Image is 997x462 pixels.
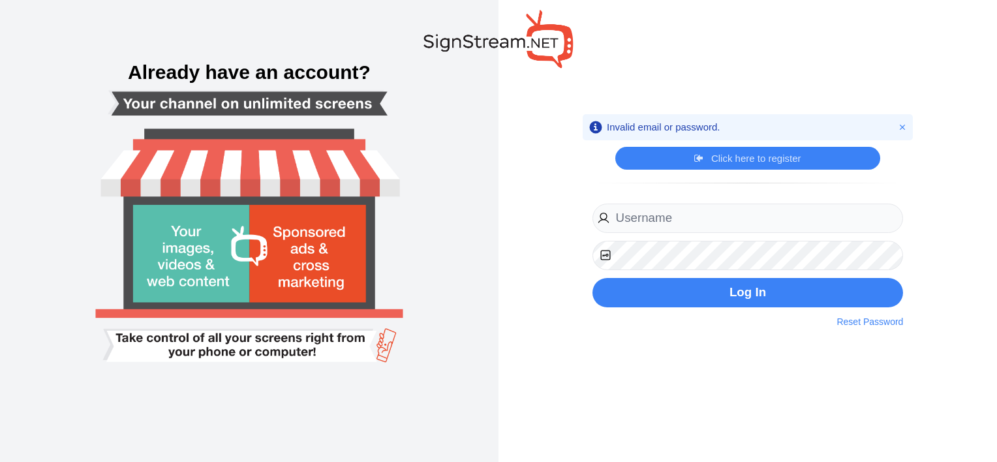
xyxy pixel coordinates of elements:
[836,315,903,329] a: Reset Password
[423,10,574,68] img: SignStream.NET
[592,204,904,233] input: Username
[60,20,438,441] img: Smart tv login
[592,278,904,307] button: Log In
[896,121,909,134] button: Close
[694,152,801,165] a: Click here to register
[607,121,720,134] div: Invalid email or password.
[13,63,485,82] h3: Already have an account?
